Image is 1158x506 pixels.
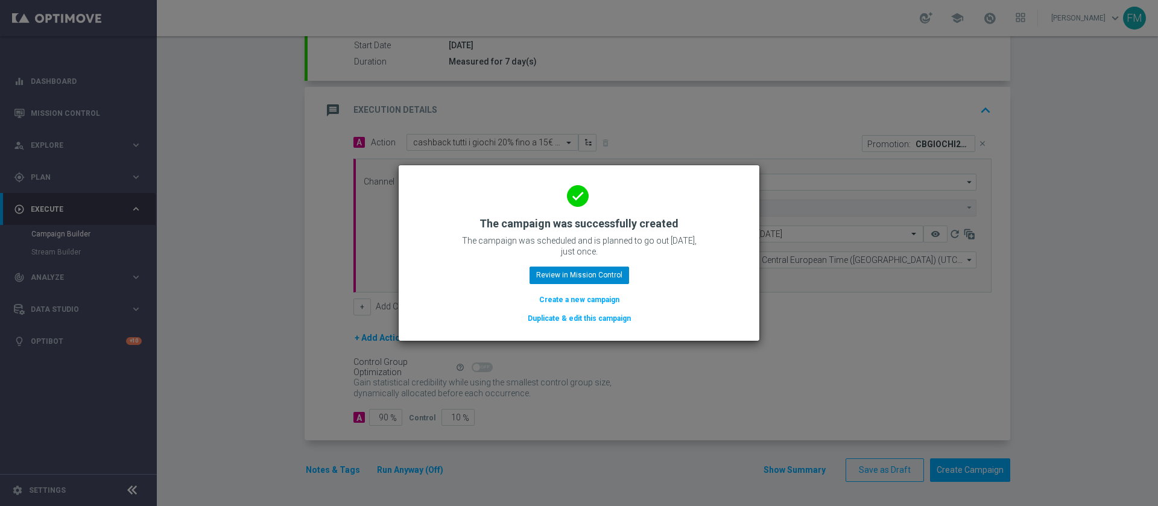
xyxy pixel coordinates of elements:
h2: The campaign was successfully created [479,217,679,231]
button: Review in Mission Control [530,267,629,283]
i: done [567,185,589,207]
button: Duplicate & edit this campaign [527,312,632,325]
p: The campaign was scheduled and is planned to go out [DATE], just once. [458,235,700,257]
button: Create a new campaign [538,293,621,306]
